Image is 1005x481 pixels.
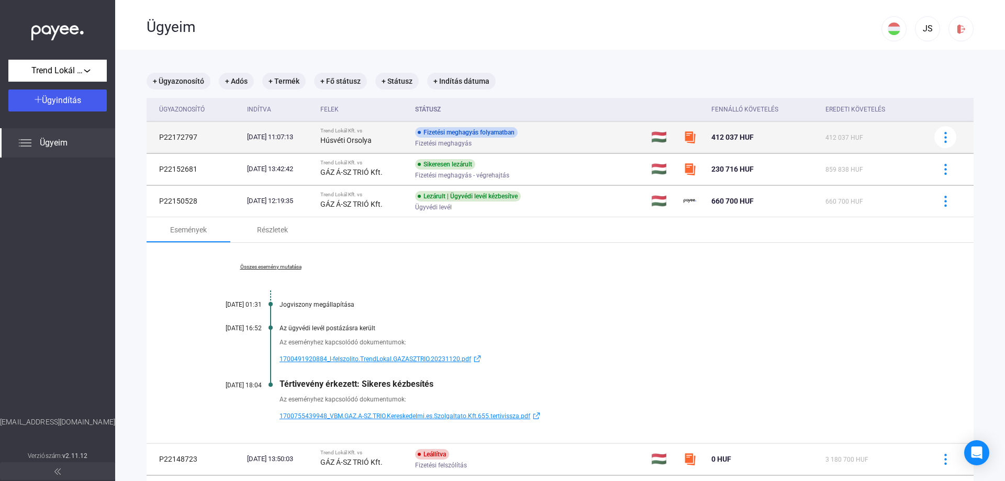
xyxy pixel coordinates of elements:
button: Trend Lokál Kft. [8,60,107,82]
div: [DATE] 01:31 [199,301,262,308]
mat-chip: + Fő státusz [314,73,367,90]
span: 859 838 HUF [825,166,863,173]
div: Fizetési meghagyás folyamatban [415,127,518,138]
span: Fizetési meghagyás - végrehajtás [415,169,509,182]
img: plus-white.svg [35,96,42,103]
div: Sikeresen lezárult [415,159,475,170]
strong: Húsvéti Orsolya [320,136,372,144]
div: Trend Lokál Kft. vs [320,450,407,456]
img: szamlazzhu-mini [684,453,696,465]
img: list.svg [19,137,31,149]
td: 🇭🇺 [647,443,679,475]
div: [DATE] 13:50:03 [247,454,312,464]
div: Az ügyvédi levél postázásra került [280,325,921,332]
mat-chip: + Adós [219,73,254,90]
td: P22148723 [147,443,243,475]
div: Ügyazonosító [159,103,205,116]
span: 412 037 HUF [711,133,754,141]
span: Trend Lokál Kft. [31,64,84,77]
img: more-blue [940,454,951,465]
button: more-blue [934,448,956,470]
strong: v2.11.12 [62,452,87,460]
mat-chip: + Ügyazonosító [147,73,210,90]
div: [DATE] 18:04 [199,382,262,389]
img: payee-logo [684,195,696,207]
div: Az eseményhez kapcsolódó dokumentumok: [280,394,921,405]
img: more-blue [940,164,951,175]
div: Fennálló követelés [711,103,778,116]
div: Események [170,223,207,236]
div: Lezárult | Ügyvédi levél kézbesítve [415,191,521,202]
div: Indítva [247,103,312,116]
div: Open Intercom Messenger [964,440,989,465]
span: 0 HUF [711,455,731,463]
div: Leállítva [415,449,449,460]
div: [DATE] 12:19:35 [247,196,312,206]
div: Eredeti követelés [825,103,921,116]
div: Ügyeim [147,18,881,36]
span: 1700755439948_VBM.GAZ.A-SZ.TRIO.Kereskedelmi.es.Szolgaltato.Kft.655.tertivissza.pdf [280,410,530,422]
span: 230 716 HUF [711,165,754,173]
td: P22172797 [147,121,243,153]
button: logout-red [948,16,974,41]
div: JS [919,23,936,35]
div: Indítva [247,103,271,116]
div: [DATE] 13:42:42 [247,164,312,174]
div: Jogviszony megállapítása [280,301,921,308]
img: more-blue [940,196,951,207]
div: Eredeti követelés [825,103,885,116]
div: [DATE] 11:07:13 [247,132,312,142]
img: szamlazzhu-mini [684,163,696,175]
span: 1700491920884_l-felszolito.TrendLokal.GAZASZTRIO.20231120.pdf [280,353,471,365]
div: Felek [320,103,339,116]
img: HU [888,23,900,35]
strong: GÁZ Á-SZ TRIÓ Kft. [320,200,383,208]
td: 🇭🇺 [647,121,679,153]
span: 412 037 HUF [825,134,863,141]
span: Fizetési meghagyás [415,137,472,150]
button: Ügyindítás [8,90,107,111]
mat-chip: + Termék [262,73,306,90]
img: szamlazzhu-mini [684,131,696,143]
div: Fennálló követelés [711,103,817,116]
td: P22150528 [147,185,243,217]
div: Tértivevény érkezett: Sikeres kézbesítés [280,379,921,389]
span: Ügyvédi levél [415,201,452,214]
img: more-blue [940,132,951,143]
a: 1700491920884_l-felszolito.TrendLokal.GAZASZTRIO.20231120.pdfexternal-link-blue [280,353,921,365]
div: Részletek [257,223,288,236]
th: Státusz [411,98,646,121]
strong: GÁZ Á-SZ TRIÓ Kft. [320,458,383,466]
span: Ügyeim [40,137,68,149]
div: Trend Lokál Kft. vs [320,128,407,134]
div: [DATE] 16:52 [199,325,262,332]
div: Az eseményhez kapcsolódó dokumentumok: [280,337,921,348]
button: HU [881,16,907,41]
span: 660 700 HUF [711,197,754,205]
span: 3 180 700 HUF [825,456,868,463]
mat-chip: + Indítás dátuma [427,73,496,90]
td: 🇭🇺 [647,153,679,185]
span: Ügyindítás [42,95,81,105]
button: JS [915,16,940,41]
button: more-blue [934,126,956,148]
img: white-payee-white-dot.svg [31,19,84,41]
img: logout-red [956,24,967,35]
div: Felek [320,103,407,116]
div: Ügyazonosító [159,103,239,116]
a: Összes esemény mutatása [199,264,342,270]
img: external-link-blue [471,355,484,363]
td: 🇭🇺 [647,185,679,217]
div: Trend Lokál Kft. vs [320,192,407,198]
mat-chip: + Státusz [375,73,419,90]
img: arrow-double-left-grey.svg [54,468,61,475]
img: external-link-blue [530,412,543,420]
span: Fizetési felszólítás [415,459,467,472]
strong: GÁZ Á-SZ TRIÓ Kft. [320,168,383,176]
button: more-blue [934,158,956,180]
div: Trend Lokál Kft. vs [320,160,407,166]
a: 1700755439948_VBM.GAZ.A-SZ.TRIO.Kereskedelmi.es.Szolgaltato.Kft.655.tertivissza.pdfexternal-link-... [280,410,921,422]
button: more-blue [934,190,956,212]
td: P22152681 [147,153,243,185]
span: 660 700 HUF [825,198,863,205]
